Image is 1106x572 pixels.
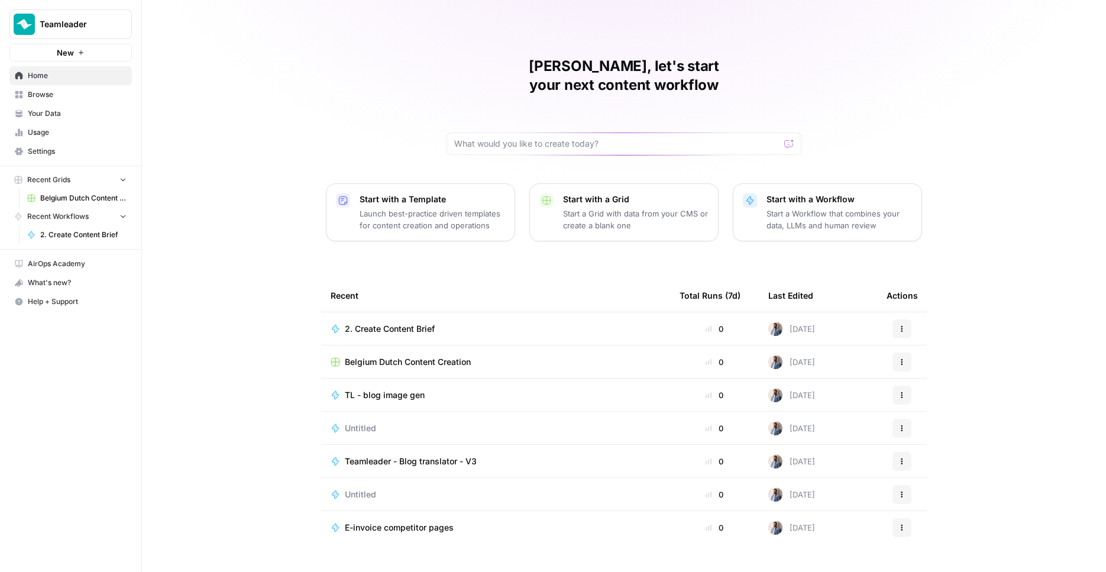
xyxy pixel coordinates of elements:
span: AirOps Academy [28,258,127,269]
a: Usage [9,123,132,142]
span: Untitled [345,489,376,500]
span: Browse [28,89,127,100]
button: Start with a WorkflowStart a Workflow that combines your data, LLMs and human review [733,183,922,241]
div: 0 [680,422,749,434]
span: Teamleader [40,18,111,30]
span: Settings [28,146,127,157]
a: TL - blog image gen [331,389,661,401]
a: Your Data [9,104,132,123]
a: Home [9,66,132,85]
span: Help + Support [28,296,127,307]
img: 542af2wjek5zirkck3dd1n2hljhm [768,421,782,435]
div: 0 [680,489,749,500]
div: [DATE] [768,322,815,336]
span: Recent Workflows [27,211,89,222]
img: 542af2wjek5zirkck3dd1n2hljhm [768,355,782,369]
div: 0 [680,522,749,534]
span: 2. Create Content Brief [40,230,127,240]
button: New [9,44,132,62]
span: Belgium Dutch Content Creation [40,193,127,203]
a: Belgium Dutch Content Creation [22,189,132,208]
div: [DATE] [768,388,815,402]
span: Teamleader - Blog translator - V3 [345,455,477,467]
a: Teamleader - Blog translator - V3 [331,455,661,467]
a: AirOps Academy [9,254,132,273]
p: Start a Workflow that combines your data, LLMs and human review [767,208,912,231]
div: Total Runs (7d) [680,279,740,312]
span: E-invoice competitor pages [345,522,454,534]
p: Start with a Template [360,193,505,205]
div: 0 [680,389,749,401]
p: Start with a Workflow [767,193,912,205]
div: [DATE] [768,521,815,535]
div: [DATE] [768,421,815,435]
button: Recent Workflows [9,208,132,225]
div: Last Edited [768,279,813,312]
span: Recent Grids [27,174,70,185]
p: Start with a Grid [563,193,709,205]
span: 2. Create Content Brief [345,323,435,335]
p: Launch best-practice driven templates for content creation and operations [360,208,505,231]
span: Home [28,70,127,81]
img: 542af2wjek5zirkck3dd1n2hljhm [768,521,782,535]
img: 542af2wjek5zirkck3dd1n2hljhm [768,322,782,336]
div: Recent [331,279,661,312]
p: Start a Grid with data from your CMS or create a blank one [563,208,709,231]
button: Recent Grids [9,171,132,189]
div: [DATE] [768,355,815,369]
a: E-invoice competitor pages [331,522,661,534]
span: Untitled [345,422,376,434]
img: Teamleader Logo [14,14,35,35]
button: What's new? [9,273,132,292]
a: Browse [9,85,132,104]
div: What's new? [10,274,131,292]
div: 0 [680,455,749,467]
img: 542af2wjek5zirkck3dd1n2hljhm [768,487,782,502]
span: Belgium Dutch Content Creation [345,356,471,368]
button: Start with a TemplateLaunch best-practice driven templates for content creation and operations [326,183,515,241]
span: Usage [28,127,127,138]
div: [DATE] [768,487,815,502]
span: TL - blog image gen [345,389,425,401]
span: Your Data [28,108,127,119]
button: Start with a GridStart a Grid with data from your CMS or create a blank one [529,183,719,241]
div: Actions [887,279,918,312]
a: 2. Create Content Brief [331,323,661,335]
a: Settings [9,142,132,161]
img: 542af2wjek5zirkck3dd1n2hljhm [768,454,782,468]
div: 0 [680,323,749,335]
div: [DATE] [768,454,815,468]
a: 2. Create Content Brief [22,225,132,244]
a: Untitled [331,422,661,434]
span: New [57,47,74,59]
div: 0 [680,356,749,368]
h1: [PERSON_NAME], let's start your next content workflow [447,57,801,95]
a: Untitled [331,489,661,500]
button: Help + Support [9,292,132,311]
a: Belgium Dutch Content Creation [331,356,661,368]
img: 542af2wjek5zirkck3dd1n2hljhm [768,388,782,402]
button: Workspace: Teamleader [9,9,132,39]
input: What would you like to create today? [454,138,780,150]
